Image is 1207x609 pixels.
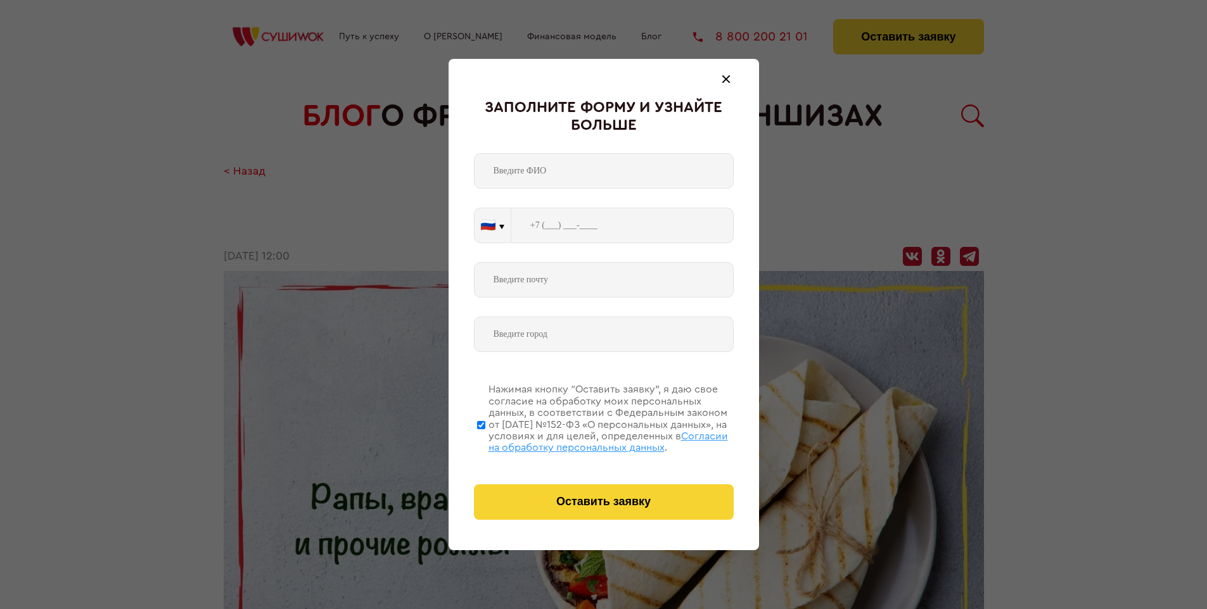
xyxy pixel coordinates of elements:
[489,384,734,453] div: Нажимая кнопку “Оставить заявку”, я даю свое согласие на обработку моих персональных данных, в со...
[474,317,734,352] input: Введите город
[475,208,511,242] button: 🇷🇺
[511,208,734,243] input: +7 (___) ___-____
[474,153,734,189] input: Введите ФИО
[474,484,734,520] button: Оставить заявку
[474,99,734,134] div: Заполните форму и узнайте больше
[489,431,728,453] span: Согласии на обработку персональных данных
[474,262,734,298] input: Введите почту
